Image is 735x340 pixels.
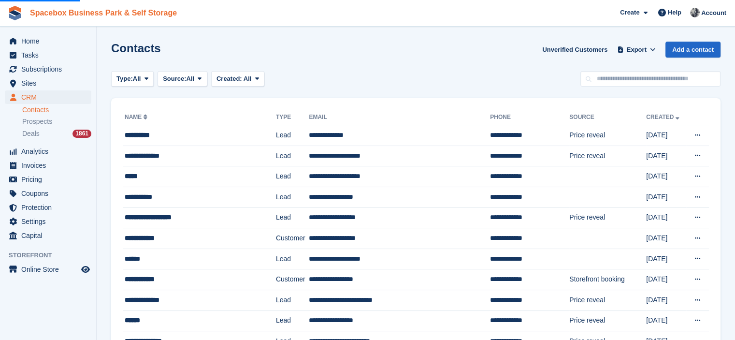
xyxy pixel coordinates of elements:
span: Capital [21,229,79,242]
button: Created: All [211,71,264,87]
img: SUDIPTA VIRMANI [690,8,700,17]
span: Create [620,8,639,17]
span: Account [701,8,726,18]
span: Home [21,34,79,48]
td: Storefront booking [569,269,646,290]
th: Email [309,110,490,125]
span: Export [627,45,647,55]
a: menu [5,159,91,172]
a: menu [5,263,91,276]
td: Customer [276,228,309,249]
a: menu [5,76,91,90]
span: Sites [21,76,79,90]
span: Pricing [21,173,79,186]
td: Price reveal [569,207,646,228]
span: Deals [22,129,40,138]
span: CRM [21,90,79,104]
td: Lead [276,249,309,269]
a: menu [5,34,91,48]
span: All [244,75,252,82]
th: Type [276,110,309,125]
a: Spacebox Business Park & Self Storage [26,5,181,21]
a: menu [5,173,91,186]
td: [DATE] [646,249,686,269]
a: menu [5,187,91,200]
span: Subscriptions [21,62,79,76]
a: menu [5,229,91,242]
td: [DATE] [646,290,686,310]
a: Add a contact [665,42,721,58]
td: Lead [276,166,309,187]
a: Preview store [80,264,91,275]
td: Price reveal [569,290,646,310]
td: [DATE] [646,187,686,207]
span: Created: [216,75,242,82]
td: [DATE] [646,228,686,249]
span: Coupons [21,187,79,200]
a: menu [5,62,91,76]
a: menu [5,48,91,62]
div: 1861 [72,130,91,138]
td: [DATE] [646,125,686,146]
span: All [187,74,195,84]
td: Lead [276,207,309,228]
a: Deals 1861 [22,129,91,139]
span: Source: [163,74,186,84]
a: Contacts [22,105,91,115]
td: [DATE] [646,269,686,290]
span: Type: [116,74,133,84]
span: Storefront [9,251,96,260]
td: Lead [276,187,309,207]
a: menu [5,201,91,214]
button: Source: All [158,71,207,87]
span: Help [668,8,681,17]
span: All [133,74,141,84]
td: [DATE] [646,207,686,228]
td: Lead [276,125,309,146]
a: menu [5,145,91,158]
span: Analytics [21,145,79,158]
span: Settings [21,215,79,228]
td: [DATE] [646,166,686,187]
button: Export [615,42,658,58]
a: menu [5,90,91,104]
th: Phone [490,110,569,125]
td: Price reveal [569,125,646,146]
span: Protection [21,201,79,214]
th: Source [569,110,646,125]
a: Unverified Customers [538,42,611,58]
h1: Contacts [111,42,161,55]
button: Type: All [111,71,154,87]
td: Price reveal [569,146,646,166]
span: Tasks [21,48,79,62]
span: Online Store [21,263,79,276]
a: Name [125,114,149,120]
span: Prospects [22,117,52,126]
td: [DATE] [646,310,686,331]
img: stora-icon-8386f47178a22dfd0bd8f6a31ec36ba5ce8667c1dd55bd0f319d3a0aa187defe.svg [8,6,22,20]
td: Lead [276,146,309,166]
td: Price reveal [569,310,646,331]
a: Prospects [22,117,91,127]
span: Invoices [21,159,79,172]
td: [DATE] [646,146,686,166]
a: Created [646,114,681,120]
td: Customer [276,269,309,290]
td: Lead [276,310,309,331]
td: Lead [276,290,309,310]
a: menu [5,215,91,228]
